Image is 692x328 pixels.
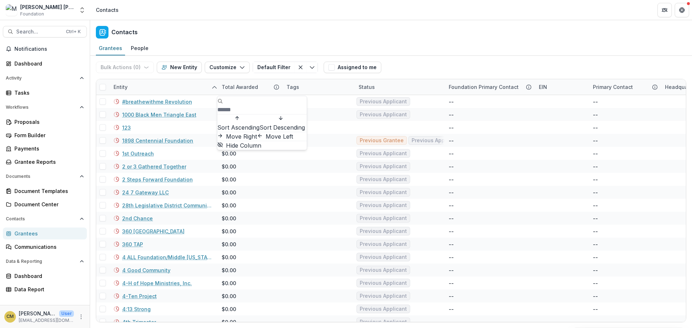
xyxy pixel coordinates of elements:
[593,279,598,287] div: --
[222,215,236,222] div: $0.00
[360,138,404,144] span: Previous Grantee
[589,79,661,95] div: Primary Contact
[3,283,87,295] a: Data Report
[122,228,185,235] a: 360 [GEOGRAPHIC_DATA]
[360,176,407,183] span: Previous Applicant
[122,124,131,131] a: 123
[222,292,236,300] div: $0.00
[122,176,193,183] a: 2 Steps Forward Foundation
[282,79,354,95] div: Tags
[449,189,454,196] div: --
[122,137,193,144] a: 1898 Centennial Foundation
[16,29,62,35] span: Search...
[449,163,454,170] div: --
[6,314,14,319] div: Christine Mayers
[6,4,17,16] img: Mary Reynolds Babcock Data Sandbox
[122,305,151,313] a: 4:13 Strong
[93,5,121,15] nav: breadcrumb
[360,254,407,260] span: Previous Applicant
[14,286,81,293] div: Data Report
[449,266,454,274] div: --
[593,292,598,300] div: --
[593,137,598,144] div: --
[14,187,81,195] div: Document Templates
[257,132,293,141] button: Move Left
[122,279,192,287] a: 4-H of Hope Ministries, Inc.
[259,123,305,132] span: Sort Descending
[324,62,381,73] button: Assigned to me
[593,241,598,248] div: --
[3,26,87,37] button: Search...
[222,305,236,313] div: $0.00
[593,111,598,118] div: --
[222,150,236,157] div: $0.00
[14,243,81,251] div: Communications
[589,83,637,91] div: Primary Contact
[449,137,454,144] div: --
[122,163,186,170] a: 2 or 3 Gathered Together
[3,198,87,210] a: Document Center
[593,318,598,326] div: --
[449,241,454,248] div: --
[59,310,74,317] p: User
[444,79,534,95] div: Foundation Primary Contact
[6,105,77,110] span: Workflows
[157,62,202,73] button: New Entity
[360,306,407,312] span: Previous Applicant
[534,79,589,95] div: EIN
[217,114,259,132] button: Sort Ascending
[217,79,282,95] div: Total Awarded
[3,58,87,69] a: Dashboard
[20,3,74,11] div: [PERSON_NAME] [PERSON_NAME] Data Sandbox
[259,114,305,132] button: Sort Descending
[222,176,236,183] div: $0.00
[593,124,598,131] div: --
[128,41,151,55] a: People
[6,216,77,221] span: Contacts
[593,163,598,170] div: --
[449,305,454,313] div: --
[122,215,153,222] a: 2nd Chance
[3,143,87,154] a: Payments
[96,6,119,14] div: Contacts
[19,310,56,317] p: [PERSON_NAME]
[222,163,236,170] div: $0.00
[205,62,250,73] button: Customize
[282,83,303,91] div: Tags
[3,129,87,141] a: Form Builder
[14,201,81,208] div: Document Center
[6,259,77,264] span: Data & Reporting
[360,267,407,273] span: Previous Applicant
[222,253,236,261] div: $0.00
[96,62,154,73] button: Bulk Actions (0)
[360,99,407,105] span: Previous Applicant
[6,174,77,179] span: Documents
[3,270,87,282] a: Dashboard
[593,266,598,274] div: --
[14,131,81,139] div: Form Builder
[109,83,132,91] div: Entity
[253,62,295,73] button: Default Filter
[122,318,156,326] a: 4th Trimester
[675,3,689,17] button: Get Help
[3,87,87,99] a: Tasks
[14,89,81,96] div: Tasks
[222,266,236,274] div: $0.00
[354,83,379,91] div: Status
[593,215,598,222] div: --
[19,317,74,324] p: [EMAIL_ADDRESS][DOMAIN_NAME]
[217,141,261,150] button: Hide Column
[65,28,82,36] div: Ctrl + K
[449,215,454,222] div: --
[96,43,125,53] div: Grantees
[306,62,318,73] button: Toggle menu
[449,318,454,326] div: --
[3,156,87,168] a: Grantee Reports
[222,189,236,196] div: $0.00
[109,79,217,95] div: Entity
[222,279,236,287] div: $0.00
[3,171,87,182] button: Open Documents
